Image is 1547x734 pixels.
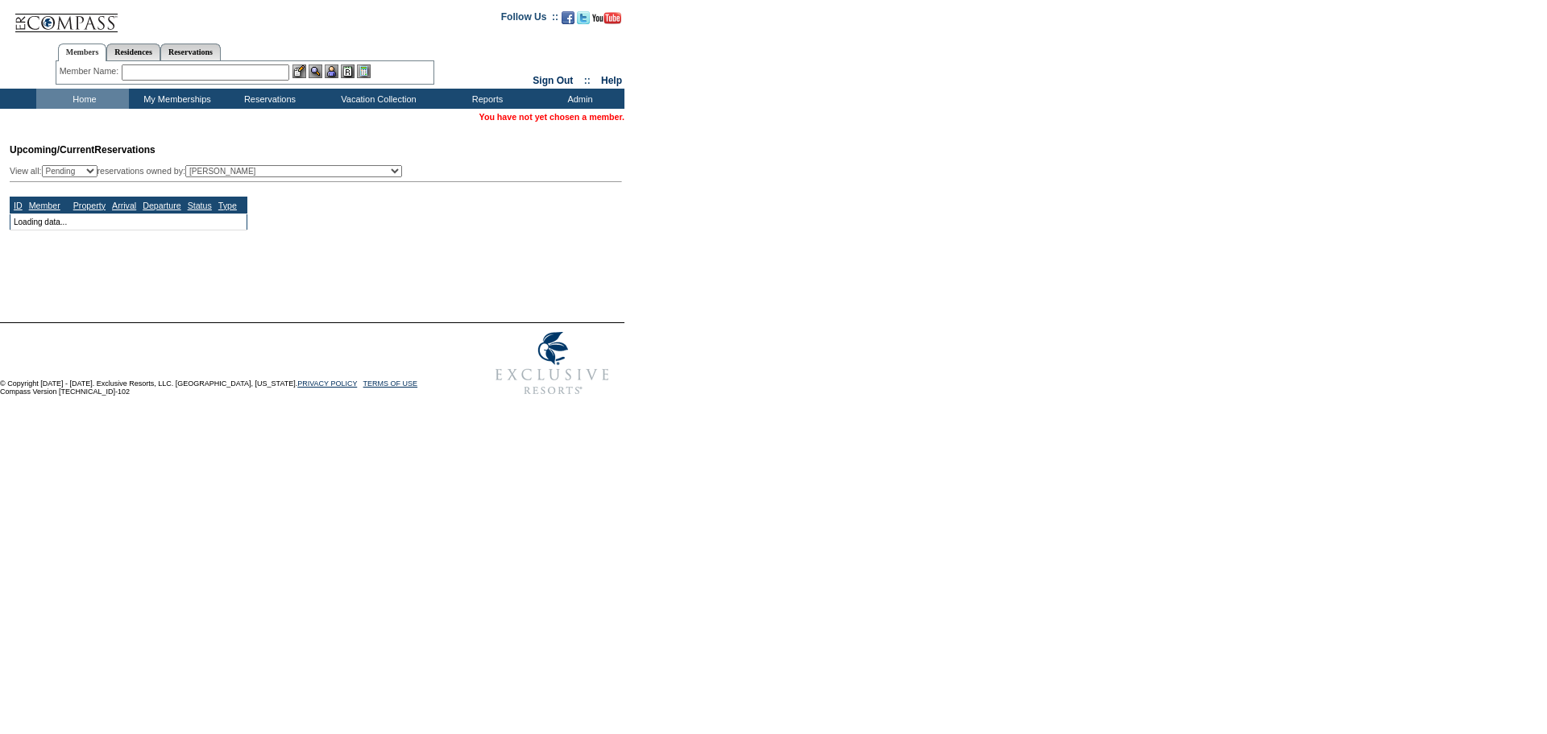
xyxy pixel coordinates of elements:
[58,44,107,61] a: Members
[10,165,409,177] div: View all: reservations owned by:
[357,64,371,78] img: b_calculator.gif
[325,64,338,78] img: Impersonate
[562,11,574,24] img: Become our fan on Facebook
[160,44,221,60] a: Reservations
[562,16,574,26] a: Become our fan on Facebook
[112,201,136,210] a: Arrival
[309,64,322,78] img: View
[14,201,23,210] a: ID
[532,89,624,109] td: Admin
[577,11,590,24] img: Follow us on Twitter
[73,201,106,210] a: Property
[36,89,129,109] td: Home
[297,379,357,388] a: PRIVACY POLICY
[592,12,621,24] img: Subscribe to our YouTube Channel
[363,379,418,388] a: TERMS OF USE
[341,64,355,78] img: Reservations
[292,64,306,78] img: b_edit.gif
[314,89,439,109] td: Vacation Collection
[143,201,180,210] a: Departure
[601,75,622,86] a: Help
[480,323,624,404] img: Exclusive Resorts
[501,10,558,29] td: Follow Us ::
[222,89,314,109] td: Reservations
[479,112,624,122] span: You have not yet chosen a member.
[592,16,621,26] a: Subscribe to our YouTube Channel
[29,201,60,210] a: Member
[218,201,237,210] a: Type
[577,16,590,26] a: Follow us on Twitter
[60,64,122,78] div: Member Name:
[188,201,212,210] a: Status
[10,144,156,156] span: Reservations
[584,75,591,86] span: ::
[10,214,247,230] td: Loading data...
[129,89,222,109] td: My Memberships
[10,144,94,156] span: Upcoming/Current
[106,44,160,60] a: Residences
[533,75,573,86] a: Sign Out
[439,89,532,109] td: Reports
